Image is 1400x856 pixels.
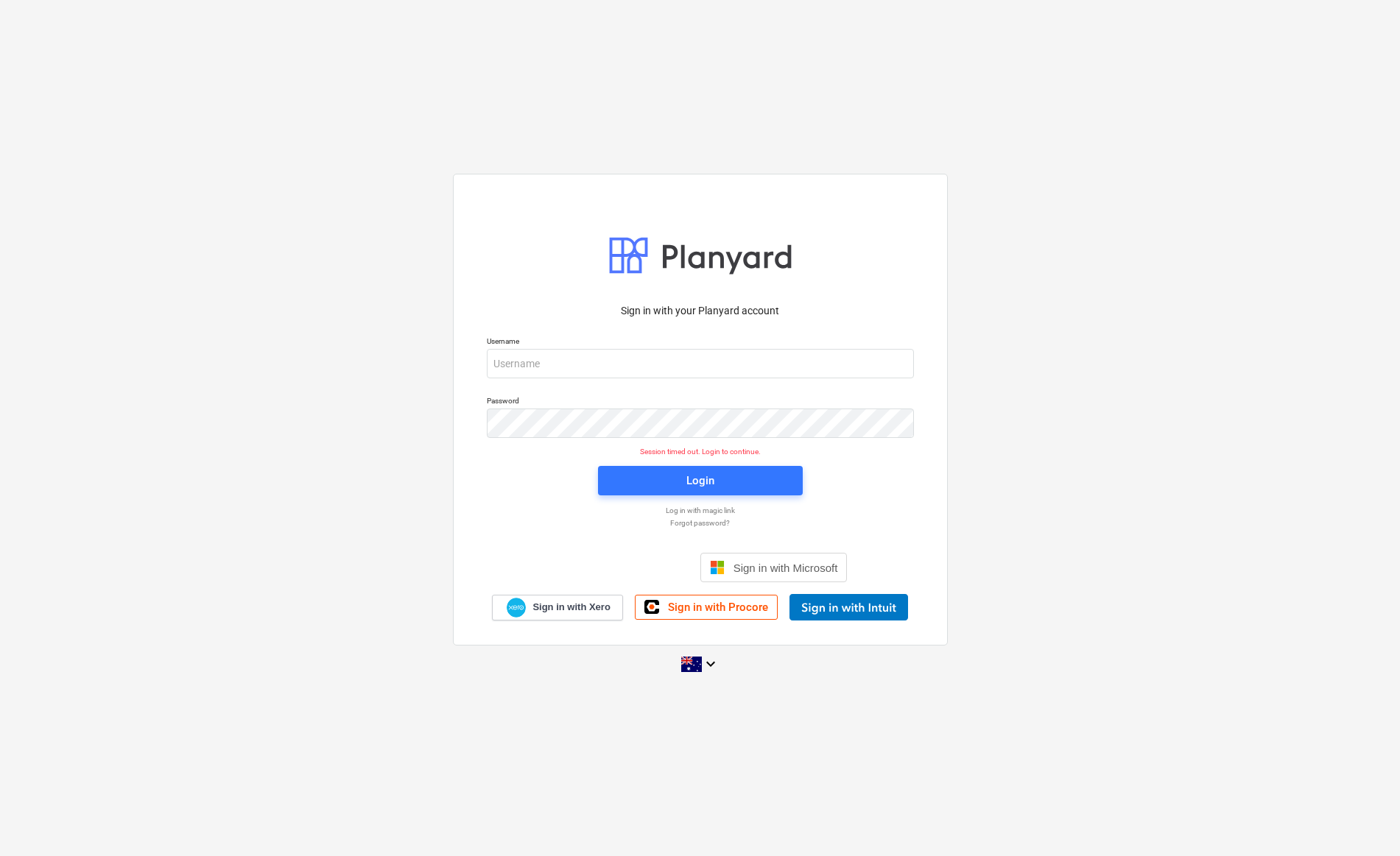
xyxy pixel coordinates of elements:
[686,471,714,490] div: Login
[702,655,720,673] i: keyboard_arrow_down
[668,601,768,614] span: Sign in with Procore
[507,598,526,618] img: Xero logo
[487,303,914,319] p: Sign in with your Planyard account
[487,396,914,408] p: Password
[598,466,803,495] button: Login
[635,595,778,620] a: Sign in with Procore
[734,562,838,574] span: Sign in with Microsoft
[1326,785,1400,856] iframe: Chat Widget
[479,518,921,528] a: Forgot password?
[492,595,623,620] a: Sign in with Xero
[479,506,921,515] a: Log in with magic link
[546,551,696,584] iframe: Sign in with Google Button
[710,560,725,575] img: Microsoft logo
[478,447,923,456] p: Session timed out. Login to continue.
[487,349,914,378] input: Username
[487,336,914,349] p: Username
[532,601,610,614] span: Sign in with Xero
